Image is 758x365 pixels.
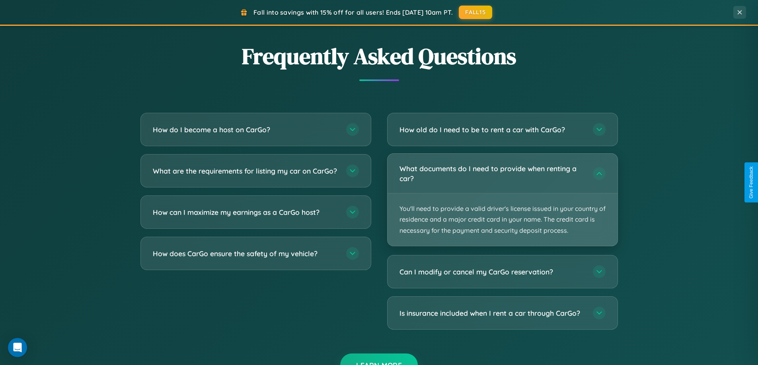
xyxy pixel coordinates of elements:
[153,207,338,217] h3: How can I maximize my earnings as a CarGo host?
[388,193,618,246] p: You'll need to provide a valid driver's license issued in your country of residence and a major c...
[399,125,585,135] h3: How old do I need to be to rent a car with CarGo?
[153,249,338,259] h3: How does CarGo ensure the safety of my vehicle?
[459,6,492,19] button: FALL15
[399,164,585,183] h3: What documents do I need to provide when renting a car?
[153,125,338,135] h3: How do I become a host on CarGo?
[253,8,453,16] span: Fall into savings with 15% off for all users! Ends [DATE] 10am PT.
[140,41,618,71] h2: Frequently Asked Questions
[399,308,585,318] h3: Is insurance included when I rent a car through CarGo?
[8,338,27,357] div: Open Intercom Messenger
[399,267,585,277] h3: Can I modify or cancel my CarGo reservation?
[153,166,338,176] h3: What are the requirements for listing my car on CarGo?
[748,166,754,199] div: Give Feedback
